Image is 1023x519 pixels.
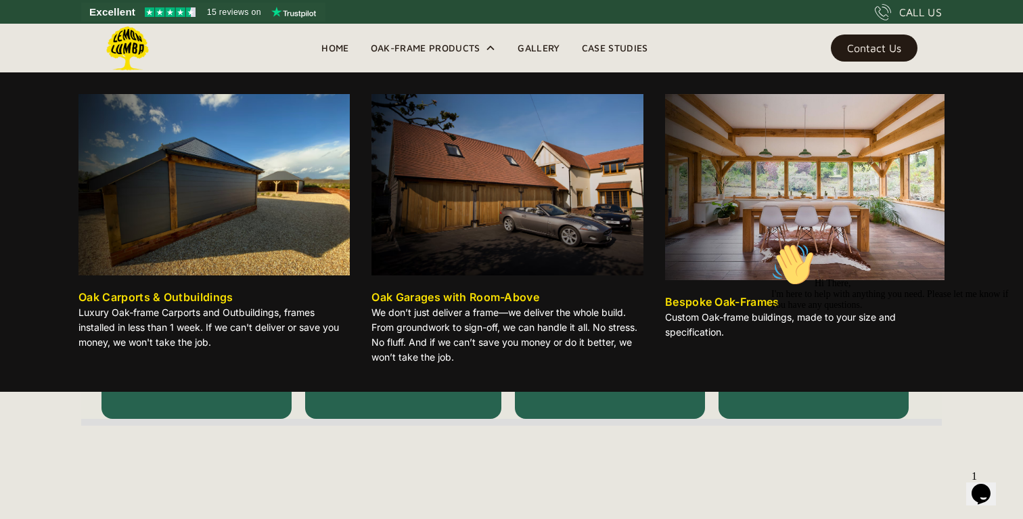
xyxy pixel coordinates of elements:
span: 15 reviews on [207,4,261,20]
div: Bespoke Oak-Frames [665,294,779,310]
div: CALL US [899,4,942,20]
div: Oak Carports & Outbuildings [78,289,233,305]
img: Trustpilot logo [271,7,316,18]
iframe: chat widget [966,465,1009,505]
div: Oak Garages with Room-Above [371,289,539,305]
a: Oak Garages with Room-AboveWe don’t just deliver a frame—we deliver the whole build. From groundw... [371,94,643,370]
a: Gallery [507,38,570,58]
img: :wave: [5,5,49,49]
a: See Lemon Lumba reviews on Trustpilot [81,3,325,22]
a: Bespoke Oak-FramesCustom Oak-frame buildings, made to your size and specification. [665,94,945,345]
div: Oak-Frame Products [371,40,480,56]
a: Oak Carports & OutbuildingsLuxury Oak-frame Carports and Outbuildings, frames installed in less t... [78,94,350,355]
div: 👋Hi There,I'm here to help with anything you need. Please let me know if you have any questions. [5,5,249,73]
p: Custom Oak-frame buildings, made to your size and specification. [665,310,945,340]
span: Excellent [89,4,135,20]
p: Luxury Oak-frame Carports and Outbuildings, frames installed in less than 1 week. If we can't del... [78,305,350,350]
span: Hi There, I'm here to help with anything you need. Please let me know if you have any questions. [5,41,243,72]
a: Contact Us [831,35,917,62]
img: Trustpilot 4.5 stars [145,7,196,17]
a: Case Studies [571,38,659,58]
a: Home [311,38,359,58]
a: CALL US [875,4,942,20]
div: Oak-Frame Products [360,24,507,72]
iframe: chat widget [766,238,1009,458]
div: Contact Us [847,43,901,53]
p: We don’t just deliver a frame—we deliver the whole build. From groundwork to sign-off, we can han... [371,305,643,365]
